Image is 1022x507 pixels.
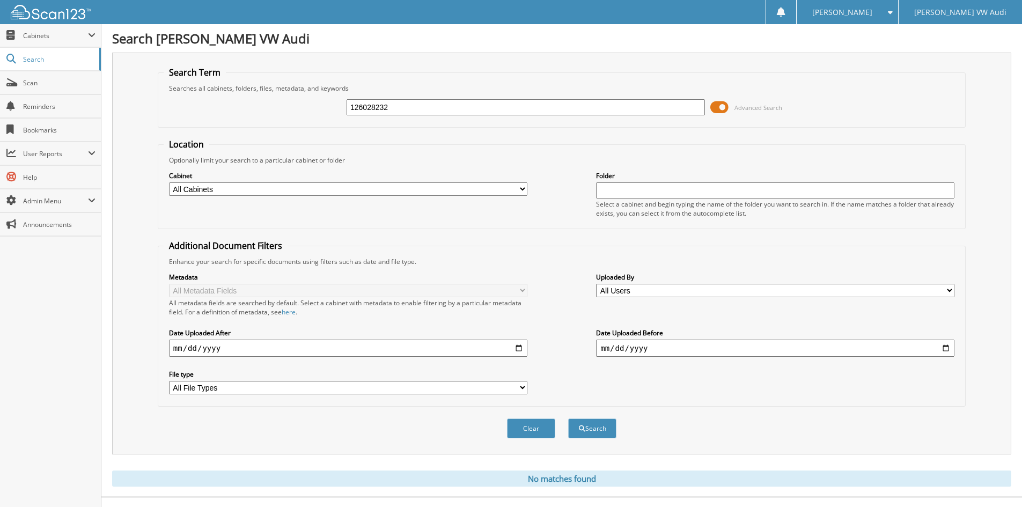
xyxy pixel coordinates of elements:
[169,370,527,379] label: File type
[812,9,872,16] span: [PERSON_NAME]
[23,220,95,229] span: Announcements
[23,55,94,64] span: Search
[507,418,555,438] button: Clear
[164,156,960,165] div: Optionally limit your search to a particular cabinet or folder
[164,138,209,150] legend: Location
[568,418,616,438] button: Search
[596,273,954,282] label: Uploaded By
[169,340,527,357] input: start
[164,257,960,266] div: Enhance your search for specific documents using filters such as date and file type.
[169,298,527,317] div: All metadata fields are searched by default. Select a cabinet with metadata to enable filtering b...
[169,273,527,282] label: Metadata
[164,240,288,252] legend: Additional Document Filters
[596,171,954,180] label: Folder
[596,340,954,357] input: end
[596,328,954,337] label: Date Uploaded Before
[11,5,91,19] img: scan123-logo-white.svg
[23,196,88,205] span: Admin Menu
[23,126,95,135] span: Bookmarks
[23,31,88,40] span: Cabinets
[169,171,527,180] label: Cabinet
[734,104,782,112] span: Advanced Search
[164,84,960,93] div: Searches all cabinets, folders, files, metadata, and keywords
[914,9,1006,16] span: [PERSON_NAME] VW Audi
[23,149,88,158] span: User Reports
[112,471,1011,487] div: No matches found
[169,328,527,337] label: Date Uploaded After
[596,200,954,218] div: Select a cabinet and begin typing the name of the folder you want to search in. If the name match...
[164,67,226,78] legend: Search Term
[23,102,95,111] span: Reminders
[112,30,1011,47] h1: Search [PERSON_NAME] VW Audi
[23,78,95,87] span: Scan
[282,307,296,317] a: here
[23,173,95,182] span: Help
